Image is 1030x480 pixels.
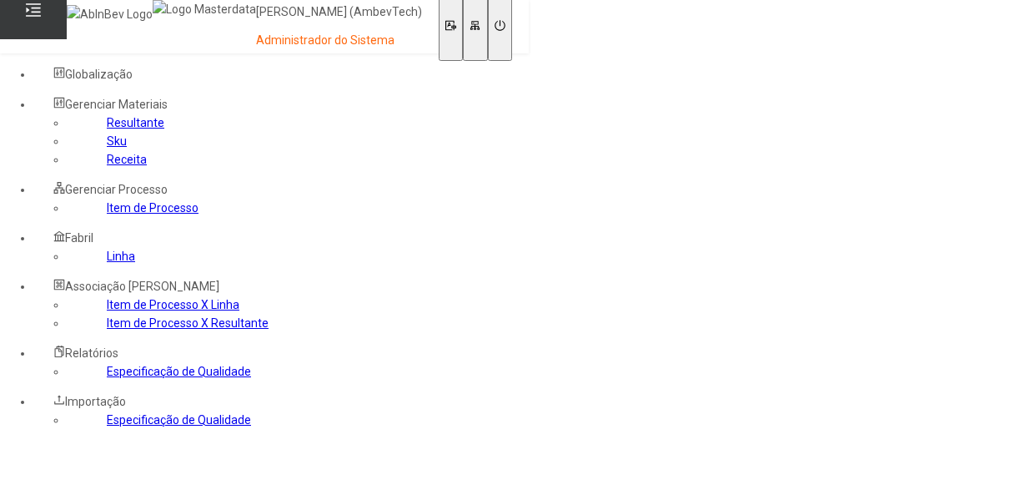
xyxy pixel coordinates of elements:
p: Administrador do Sistema [256,33,422,49]
span: Importação [65,395,126,408]
span: Relatórios [65,346,118,360]
img: AbInBev Logo [67,5,153,23]
span: Globalização [65,68,133,81]
a: Linha [107,250,135,263]
span: Gerenciar Processo [65,183,168,196]
p: [PERSON_NAME] (AmbevTech) [256,4,422,21]
span: Fabril [65,231,93,245]
a: Receita [107,153,147,166]
a: Sku [107,134,127,148]
span: Gerenciar Materiais [65,98,168,111]
span: Associação [PERSON_NAME] [65,280,219,293]
a: Especificação de Qualidade [107,413,251,427]
a: Item de Processo X Resultante [107,316,269,330]
a: Item de Processo X Linha [107,298,239,311]
a: Resultante [107,116,164,129]
a: Especificação de Qualidade [107,365,251,378]
a: Item de Processo [107,201,198,215]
